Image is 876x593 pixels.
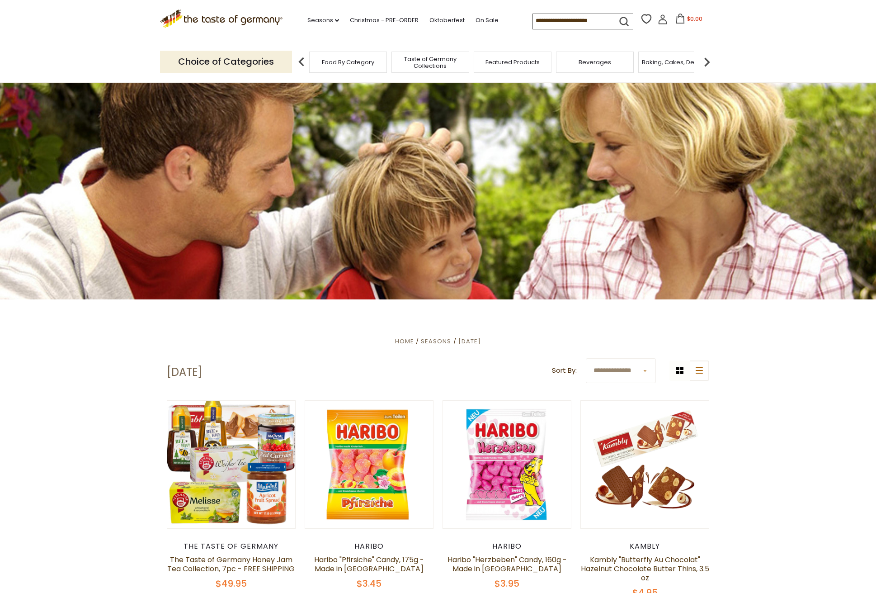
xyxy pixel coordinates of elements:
[395,337,414,346] a: Home
[160,51,292,73] p: Choice of Categories
[485,59,540,66] a: Featured Products
[322,59,374,66] a: Food By Category
[167,542,296,551] div: The Taste of Germany
[458,337,481,346] a: [DATE]
[429,15,465,25] a: Oktoberfest
[292,53,311,71] img: previous arrow
[552,365,577,376] label: Sort By:
[167,555,295,574] a: The Taste of Germany Honey Jam Tea Collection, 7pc - FREE SHIPPING
[314,555,424,574] a: Haribo "Pfirsiche" Candy, 175g - Made in [GEOGRAPHIC_DATA]
[167,401,295,529] img: The Taste of Germany Honey Jam Tea Collection, 7pc - FREE SHIPPING
[580,542,709,551] div: Kambly
[305,542,433,551] div: Haribo
[167,365,202,379] h1: [DATE]
[581,401,709,529] img: Kambly "Butterfly Au Chocolat" Hazelnut Chocolate Butter Thins, 3.5 oz
[581,555,709,583] a: Kambly "Butterfly Au Chocolat" Hazelnut Chocolate Butter Thins, 3.5 oz
[305,401,433,529] img: Haribo "Pfirsiche" Candy, 175g - Made in Germany
[698,53,716,71] img: next arrow
[447,555,567,574] a: Haribo "Herzbeben" Candy, 160g - Made in [GEOGRAPHIC_DATA]
[357,577,381,590] span: $3.45
[443,401,571,529] img: Haribo "Herzbeben" Candy, 160g - Made in Germany
[495,577,519,590] span: $3.95
[476,15,499,25] a: On Sale
[216,577,247,590] span: $49.95
[579,59,611,66] a: Beverages
[669,14,708,27] button: $0.00
[350,15,419,25] a: Christmas - PRE-ORDER
[687,15,702,23] span: $0.00
[421,337,451,346] a: Seasons
[443,542,571,551] div: Haribo
[642,59,712,66] a: Baking, Cakes, Desserts
[307,15,339,25] a: Seasons
[394,56,466,69] a: Taste of Germany Collections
